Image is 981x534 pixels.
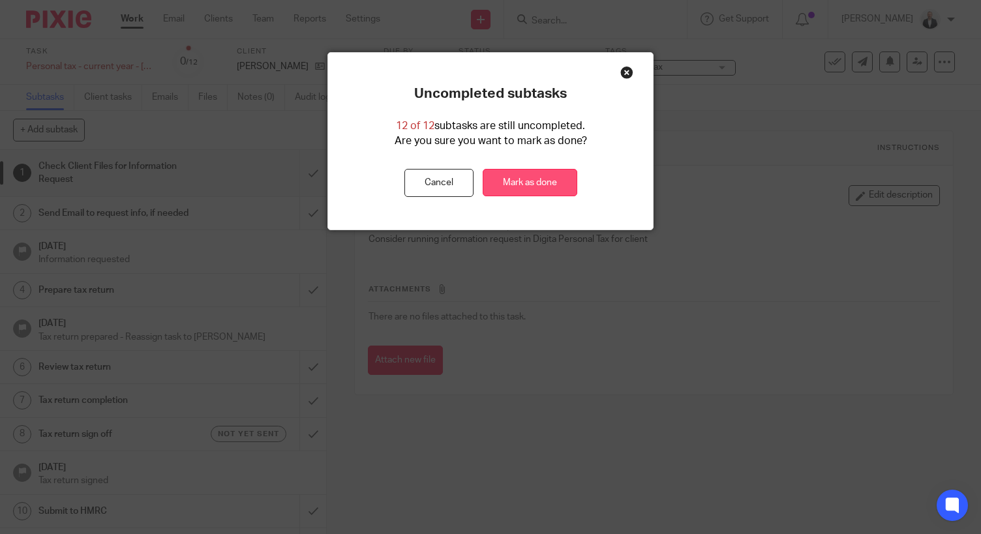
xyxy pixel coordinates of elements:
p: Are you sure you want to mark as done? [395,134,587,149]
p: subtasks are still uncompleted. [396,119,585,134]
span: 12 of 12 [396,121,434,131]
a: Mark as done [483,169,577,197]
p: Uncompleted subtasks [414,85,567,102]
button: Cancel [404,169,474,197]
div: Close this dialog window [620,66,633,79]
